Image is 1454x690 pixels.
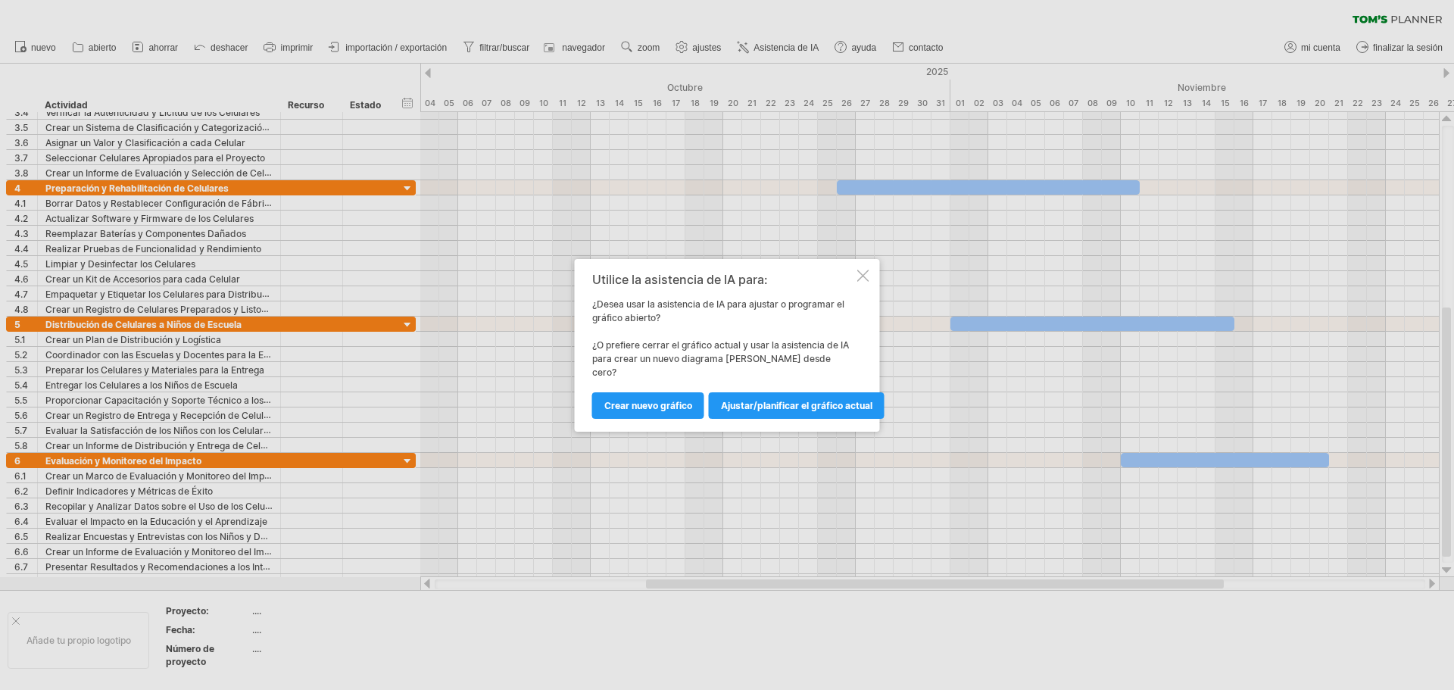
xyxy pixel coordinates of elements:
font: Utilice la asistencia de IA para: [592,272,768,287]
font: ¿Desea usar la asistencia de IA para ajustar o programar el gráfico abierto? [592,298,844,323]
font: ¿O prefiere cerrar el gráfico actual y usar la asistencia de IA para crear un nuevo diagrama [PER... [592,339,849,378]
font: Ajustar/planificar el gráfico actual [721,400,872,411]
a: Crear nuevo gráfico [592,392,704,419]
a: Ajustar/planificar el gráfico actual [709,392,885,419]
font: Crear nuevo gráfico [604,400,692,411]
